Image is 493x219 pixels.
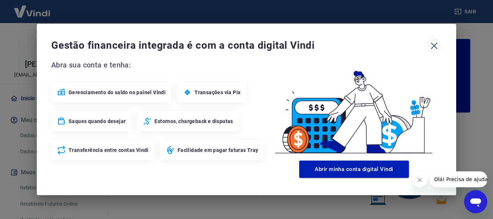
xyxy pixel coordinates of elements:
[51,59,266,71] span: Abra sua conta e tenha:
[51,38,427,53] span: Gestão financeira integrada é com a conta digital Vindi
[4,5,61,11] span: Olá! Precisa de ajuda?
[178,146,258,154] span: Facilidade em pagar faturas Tray
[266,59,442,158] img: Good Billing
[195,89,240,96] span: Transações via Pix
[464,190,487,213] iframe: Botão para abrir a janela de mensagens
[69,89,166,96] span: Gerenciamento do saldo no painel Vindi
[299,161,409,178] button: Abrir minha conta digital Vindi
[413,173,427,187] iframe: Fechar mensagem
[69,118,126,125] span: Saques quando desejar
[430,171,487,187] iframe: Mensagem da empresa
[154,118,233,125] span: Estornos, chargeback e disputas
[69,146,149,154] span: Transferência entre contas Vindi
